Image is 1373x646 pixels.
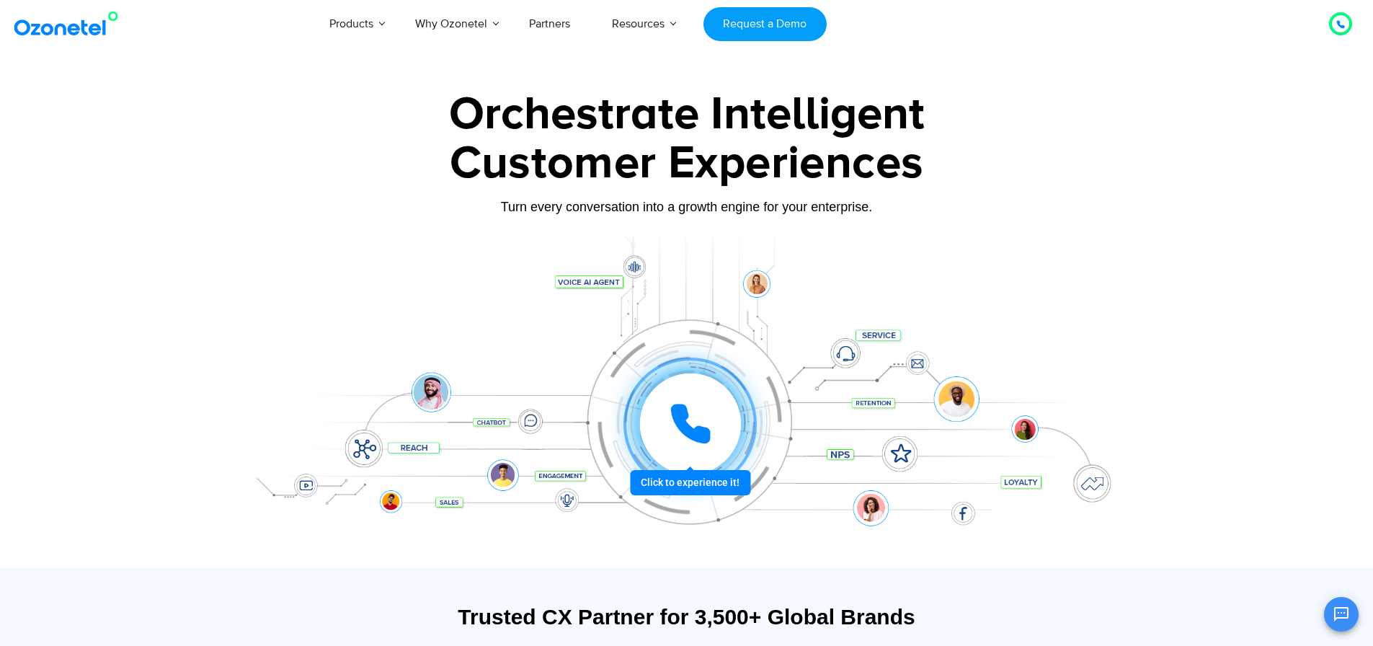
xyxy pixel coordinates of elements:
[244,604,1130,629] div: Trusted CX Partner for 3,500+ Global Brands
[236,92,1137,138] div: Orchestrate Intelligent
[1324,597,1359,632] button: Open chat
[236,199,1137,215] div: Turn every conversation into a growth engine for your enterprise.
[236,129,1137,198] div: Customer Experiences
[703,7,827,41] a: Request a Demo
